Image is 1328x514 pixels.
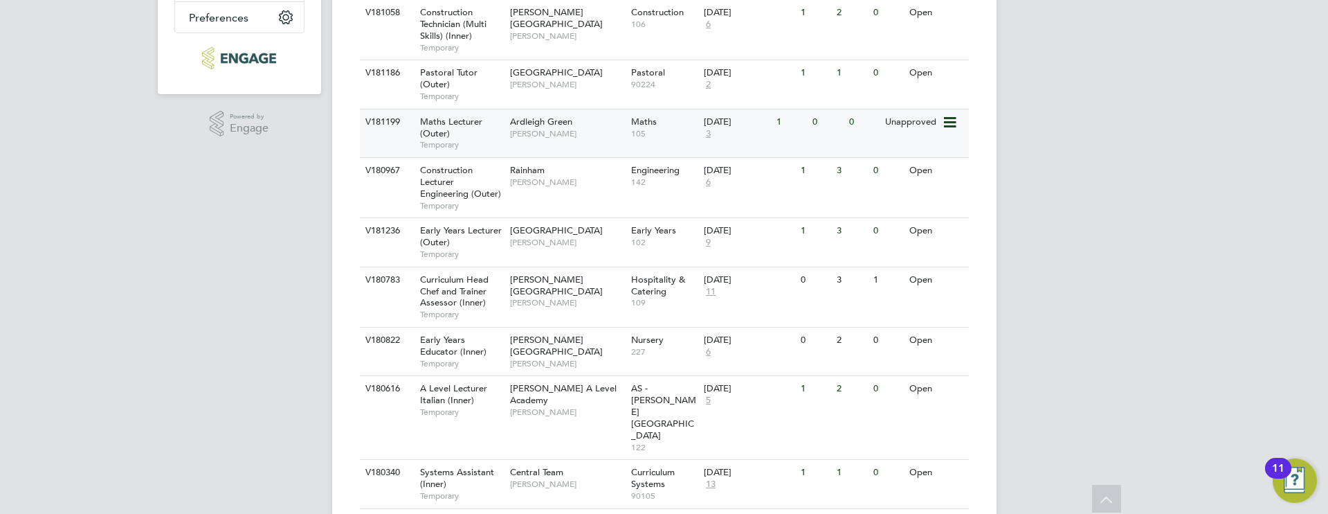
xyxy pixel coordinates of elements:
span: A Level Lecturer Italian (Inner) [420,382,487,406]
span: Engage [230,123,269,134]
span: 5 [704,395,713,407]
div: Open [906,460,966,486]
div: Open [906,267,966,293]
span: Hospitality & Catering [631,274,685,297]
div: 1 [797,460,833,486]
div: Open [906,60,966,86]
div: [DATE] [704,467,794,479]
span: 142 [631,177,697,188]
span: Curriculum Systems [631,466,675,490]
span: Temporary [420,358,503,369]
span: Ardleigh Green [510,116,572,127]
span: Construction Lecturer Engineering (Outer) [420,164,501,200]
div: 0 [797,328,833,353]
span: Temporary [420,249,503,260]
div: [DATE] [704,165,794,177]
div: 3 [833,267,869,293]
div: [DATE] [704,67,794,79]
div: Open [906,218,966,244]
div: 1 [797,60,833,86]
span: Construction [631,6,684,18]
span: 6 [704,177,713,188]
span: 105 [631,128,697,139]
div: 0 [870,328,906,353]
div: 1 [773,109,809,135]
span: [PERSON_NAME] A Level Academy [510,382,617,406]
span: Temporary [420,490,503,502]
span: Temporary [420,139,503,150]
a: Go to home page [174,47,304,69]
button: Open Resource Center, 11 new notifications [1273,459,1317,503]
div: 3 [833,218,869,244]
div: [DATE] [704,274,794,286]
span: 109 [631,297,697,308]
div: 0 [809,109,845,135]
span: 2 [704,79,713,91]
span: Temporary [420,200,503,211]
div: V180967 [362,158,410,184]
div: 1 [797,376,833,402]
span: [PERSON_NAME] [510,79,624,90]
div: V181236 [362,218,410,244]
span: 102 [631,237,697,248]
span: [PERSON_NAME] [510,128,624,139]
span: Nursery [631,334,664,346]
span: 6 [704,19,713,30]
span: Central Team [510,466,563,478]
span: [PERSON_NAME] [510,297,624,308]
span: Early Years Lecturer (Outer) [420,224,502,248]
div: 1 [797,218,833,244]
span: 11 [704,286,718,298]
span: [PERSON_NAME] [510,358,624,369]
span: Pastoral [631,67,665,78]
span: [PERSON_NAME][GEOGRAPHIC_DATA] [510,274,603,297]
span: 6 [704,346,713,358]
a: Powered byEngage [210,111,269,137]
span: [GEOGRAPHIC_DATA] [510,224,603,236]
div: [DATE] [704,116,770,128]
div: Open [906,158,966,184]
div: Open [906,328,966,353]
div: Unapproved [882,109,942,135]
div: V181199 [362,109,410,135]
span: Curriculum Head Chef and Trainer Assessor (Inner) [420,274,489,309]
span: Pastoral Tutor (Outer) [420,67,477,90]
div: 3 [833,158,869,184]
div: 0 [870,218,906,244]
div: V180783 [362,267,410,293]
span: AS - [PERSON_NAME][GEOGRAPHIC_DATA] [631,382,696,441]
span: Rainham [510,164,545,176]
div: V181186 [362,60,410,86]
div: 1 [797,158,833,184]
div: 2 [833,376,869,402]
span: 227 [631,346,697,357]
div: V180616 [362,376,410,402]
span: Construction Technician (Multi Skills) (Inner) [420,6,486,42]
span: Temporary [420,309,503,320]
span: Systems Assistant (Inner) [420,466,494,490]
span: Temporary [420,91,503,102]
span: 13 [704,479,718,490]
span: 3 [704,128,713,140]
img: huntereducation-logo-retina.png [202,47,276,69]
div: 1 [833,460,869,486]
div: 11 [1272,468,1284,486]
div: V180340 [362,460,410,486]
span: 90105 [631,490,697,502]
span: Temporary [420,407,503,418]
button: Preferences [175,2,304,33]
div: [DATE] [704,225,794,237]
span: Maths [631,116,657,127]
div: [DATE] [704,7,794,19]
span: Early Years [631,224,676,236]
div: 0 [870,60,906,86]
div: 2 [833,328,869,353]
div: [DATE] [704,335,794,346]
span: 106 [631,19,697,30]
span: [PERSON_NAME] [510,479,624,490]
div: 0 [797,267,833,293]
span: Maths Lecturer (Outer) [420,116,482,139]
div: 0 [846,109,882,135]
span: Temporary [420,42,503,53]
div: 1 [870,267,906,293]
